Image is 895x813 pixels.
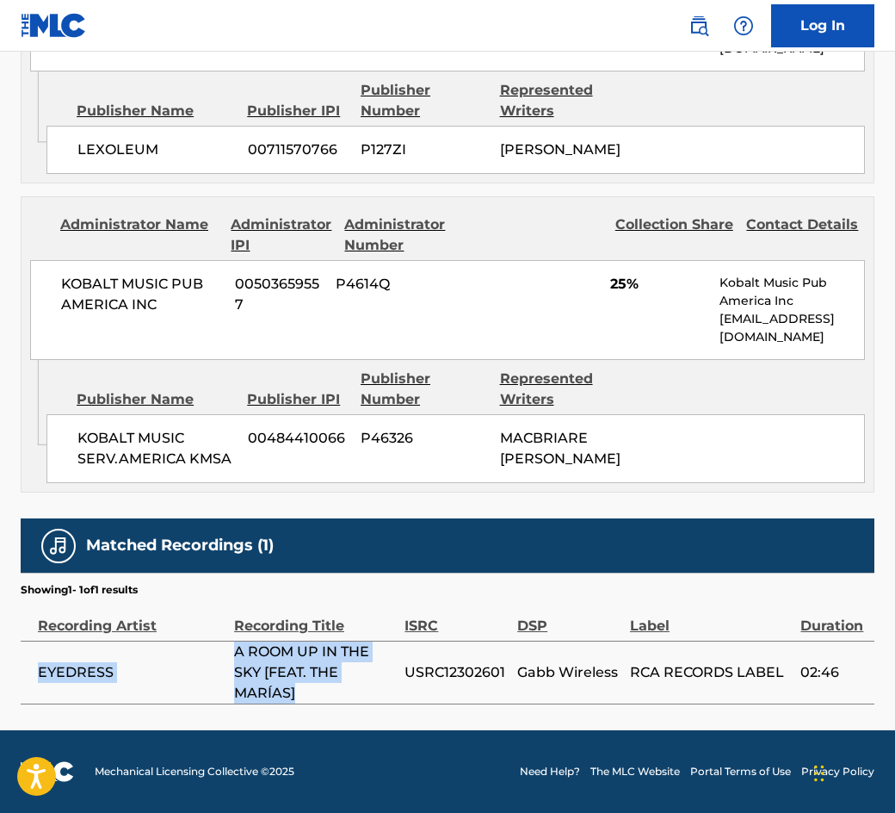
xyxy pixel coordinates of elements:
[517,662,621,683] span: Gabb Wireless
[520,764,580,779] a: Need Help?
[682,9,716,43] a: Public Search
[77,389,234,410] div: Publisher Name
[615,214,734,256] div: Collection Share
[800,662,866,683] span: 02:46
[86,536,274,555] h5: Matched Recordings (1)
[61,274,222,315] span: KOBALT MUSIC PUB AMERICA INC
[247,389,348,410] div: Publisher IPI
[610,274,707,295] span: 25%
[726,9,761,43] div: Help
[336,274,456,295] span: P4614Q
[517,598,621,636] div: DSP
[801,764,874,779] a: Privacy Policy
[404,598,509,636] div: ISRC
[500,141,620,158] span: [PERSON_NAME]
[235,274,324,315] span: 00503659557
[248,428,349,449] span: 00484410066
[77,140,235,160] span: LEXOLEUM
[231,214,331,256] div: Administrator IPI
[719,274,864,310] p: Kobalt Music Pub America Inc
[48,536,69,556] img: Matched Recordings
[248,140,349,160] span: 00711570766
[630,598,792,636] div: Label
[733,16,754,36] img: help
[361,140,486,160] span: P127ZI
[719,310,864,346] p: [EMAIL_ADDRESS][DOMAIN_NAME]
[361,80,487,121] div: Publisher Number
[688,16,709,36] img: search
[800,598,866,636] div: Duration
[690,764,791,779] a: Portal Terms of Use
[500,80,626,121] div: Represented Writers
[630,662,792,683] span: RCA RECORDS LABEL
[361,369,487,410] div: Publisher Number
[247,101,348,121] div: Publisher IPI
[234,598,396,636] div: Recording Title
[21,761,74,782] img: logo
[21,582,138,598] p: Showing 1 - 1 of 1 results
[21,13,87,38] img: MLC Logo
[77,101,234,121] div: Publisher Name
[500,430,620,467] span: MACBRIARE [PERSON_NAME]
[234,642,396,704] span: A ROOM UP IN THE SKY [FEAT. THE MARÍAS]
[500,369,626,410] div: Represented Writers
[38,598,225,636] div: Recording Artist
[77,428,235,469] span: KOBALT MUSIC SERV.AMERICA KMSA
[590,764,680,779] a: The MLC Website
[38,662,225,683] span: EYEDRESS
[404,662,509,683] span: USRC12302601
[814,748,824,799] div: Drag
[361,428,486,449] span: P46326
[60,214,218,256] div: Administrator Name
[771,4,874,47] a: Log In
[344,214,463,256] div: Administrator Number
[746,214,865,256] div: Contact Details
[809,730,895,813] iframe: Chat Widget
[95,764,294,779] span: Mechanical Licensing Collective © 2025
